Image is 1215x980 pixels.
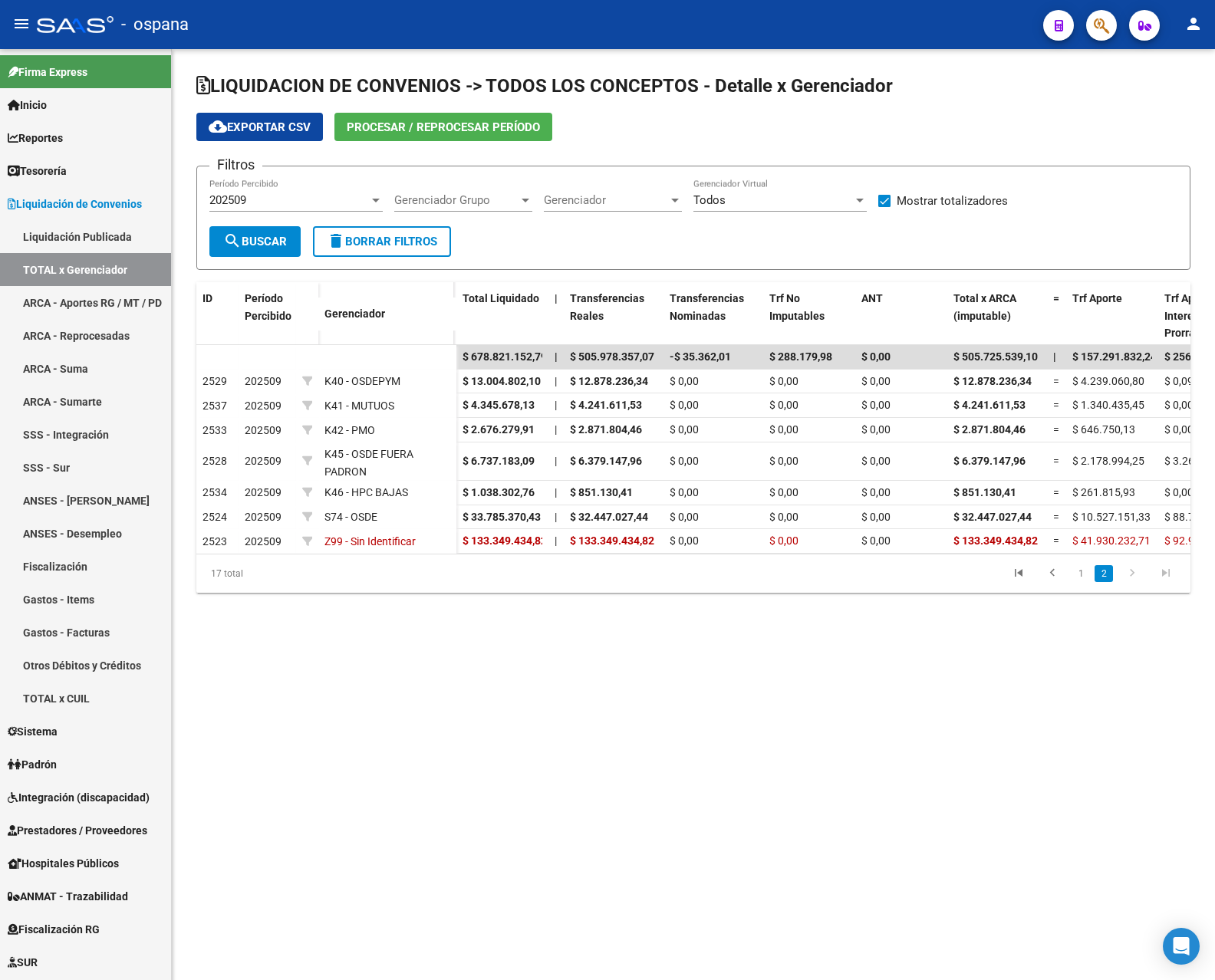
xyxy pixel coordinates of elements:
mat-icon: search [223,232,242,250]
span: Z99 - Sin Identificar [324,535,416,548]
span: Sistema [8,723,58,740]
span: Buscar [223,235,287,248]
span: = [1053,455,1059,467]
span: 2534 [202,486,227,498]
span: $ 0,00 [670,455,699,467]
span: | [555,375,557,387]
span: | [555,455,557,467]
span: Período Percibido [245,292,291,322]
a: 1 [1072,565,1090,582]
li: page 2 [1092,561,1115,587]
span: 202509 [245,535,282,548]
span: = [1053,534,1059,547]
span: Mostrar totalizadores [897,192,1008,210]
datatable-header-cell: | [548,282,564,350]
datatable-header-cell: Período Percibido [239,282,296,347]
span: | [555,399,557,411]
datatable-header-cell: Trf Aporte [1066,282,1158,350]
span: Padrón [8,756,57,773]
span: $ 4.345.678,13 [463,399,535,411]
span: | [555,486,557,498]
span: $ 0,00 [861,511,891,523]
span: -$ 35.362,01 [670,350,731,363]
span: Inicio [8,97,47,113]
span: $ 2.676.279,91 [463,423,535,436]
span: $ 2.871.804,46 [953,423,1026,436]
span: $ 505.978.357,07 [570,350,654,363]
span: $ 0,00 [769,486,798,498]
span: Integración (discapacidad) [8,789,150,806]
span: $ 261.815,93 [1072,486,1135,498]
span: 202509 [245,375,282,387]
span: 202509 [245,455,282,467]
span: $ 0,00 [670,511,699,523]
span: $ 288.179,98 [769,350,832,363]
span: $ 0,00 [670,399,699,411]
span: ID [202,292,212,304]
datatable-header-cell: = [1047,282,1066,350]
button: Exportar CSV [196,113,323,141]
span: $ 1.340.435,45 [1072,399,1144,411]
span: $ 12.878.236,34 [570,375,648,387]
span: 2529 [202,375,227,387]
datatable-header-cell: Transferencias Reales [564,282,663,350]
span: $ 0,00 [861,486,891,498]
span: Trf Aporte [1072,292,1122,304]
span: K42 - PMO [324,424,375,436]
span: K46 - HPC BAJAS [324,486,408,498]
span: | [555,534,557,547]
span: ANT [861,292,883,304]
span: Transferencias Nominadas [670,292,744,322]
span: $ 0,00 [670,486,699,498]
span: $ 32.447.027,44 [570,511,648,523]
span: Borrar Filtros [327,235,437,248]
div: 17 total [196,554,393,593]
span: Firma Express [8,64,87,81]
span: $ 0,09 [1164,375,1194,387]
a: 2 [1095,565,1113,582]
span: $ 0,00 [769,534,798,547]
span: $ 0,00 [769,511,798,523]
span: ANMAT - Trazabilidad [8,888,128,905]
span: $ 157.291.832,24 [1072,350,1157,363]
h3: Filtros [209,154,262,176]
button: Procesar / Reprocesar período [334,113,552,141]
span: $ 2.178.994,25 [1072,455,1144,467]
span: Gerenciador Grupo [394,193,519,207]
div: Open Intercom Messenger [1163,928,1200,965]
span: $ 4.239.060,80 [1072,375,1144,387]
span: 202509 [209,193,246,207]
span: Tesorería [8,163,67,179]
span: $ 13.004.802,10 [463,375,541,387]
span: $ 0,00 [861,375,891,387]
span: 202509 [245,511,282,523]
span: Total x ARCA (imputable) [953,292,1016,322]
span: Liquidación de Convenios [8,196,142,212]
span: Prestadores / Proveedores [8,822,147,839]
datatable-header-cell: Total Liquidado [456,282,548,350]
span: $ 4.241.611,53 [953,399,1026,411]
span: $ 0,00 [670,423,699,436]
span: Gerenciador [324,307,385,320]
span: $ 0,00 [1164,423,1194,436]
datatable-header-cell: Trf No Imputables [763,282,855,350]
span: $ 0,00 [861,399,891,411]
a: go to last page [1151,565,1180,582]
span: $ 678.821.152,79 [463,350,547,363]
span: | [555,511,557,523]
span: $ 10.527.151,33 [1072,511,1151,523]
span: Trf No Imputables [769,292,825,322]
span: - ospana [121,8,189,41]
button: Buscar [209,226,301,257]
span: $ 133.349.434,82 [953,534,1038,547]
span: 202509 [245,400,282,412]
span: $ 505.725.539,10 [953,350,1038,363]
span: $ 0,00 [670,534,699,547]
span: | [1053,350,1056,363]
mat-icon: person [1184,15,1203,33]
span: = [1053,486,1059,498]
li: page 1 [1069,561,1092,587]
span: Total Liquidado [463,292,539,304]
datatable-header-cell: Total x ARCA (imputable) [947,282,1047,350]
span: $ 2.871.804,46 [570,423,642,436]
